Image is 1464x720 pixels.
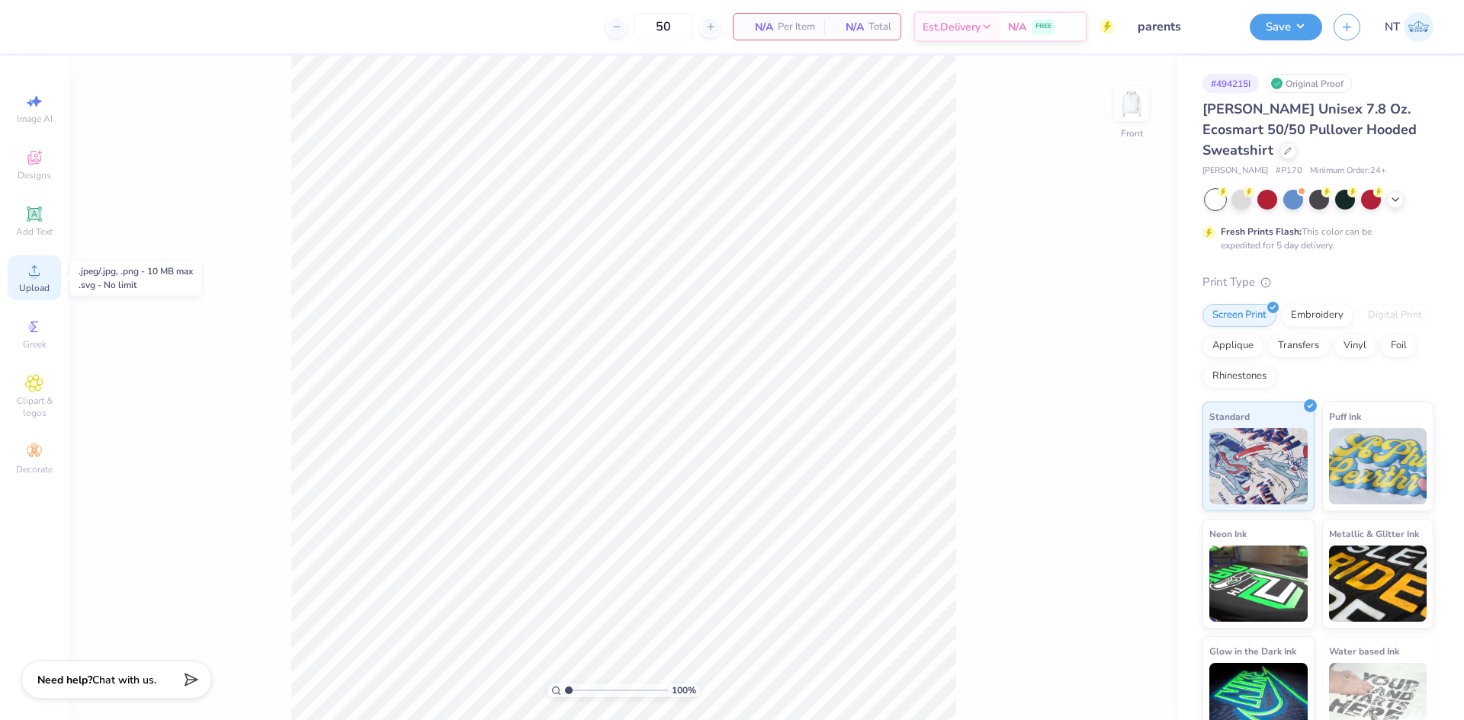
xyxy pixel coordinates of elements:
span: Chat with us. [92,673,156,687]
span: Metallic & Glitter Ink [1329,526,1419,542]
span: Glow in the Dark Ink [1209,643,1296,659]
span: Total [868,19,891,35]
span: N/A [833,19,864,35]
div: Screen Print [1202,304,1276,327]
div: Applique [1202,334,1263,357]
div: Foil [1381,334,1417,357]
span: NT [1385,18,1400,36]
img: Standard [1209,428,1308,504]
span: Water based Ink [1329,643,1399,659]
span: Est. Delivery [923,19,981,35]
input: – – [634,13,693,40]
span: Clipart & logos [8,395,61,419]
div: Transfers [1268,334,1329,357]
div: Print Type [1202,274,1433,291]
span: Designs [18,169,51,181]
strong: Need help? [37,673,92,687]
span: N/A [1008,19,1026,35]
span: Add Text [16,226,53,238]
span: # P170 [1276,165,1302,178]
input: Untitled Design [1126,11,1238,42]
div: Embroidery [1281,304,1353,327]
div: .jpeg/.jpg, .png - 10 MB max [79,264,193,278]
div: Original Proof [1267,74,1352,93]
span: Neon Ink [1209,526,1247,542]
span: Minimum Order: 24 + [1310,165,1386,178]
span: 100 % [672,683,696,697]
div: # 494215I [1202,74,1259,93]
div: .svg - No limit [79,278,193,292]
div: Vinyl [1334,334,1376,357]
strong: Fresh Prints Flash: [1221,226,1302,238]
button: Save [1250,14,1322,40]
img: Neon Ink [1209,546,1308,622]
div: Front [1121,126,1143,140]
img: Nestor Talens [1404,12,1433,42]
span: [PERSON_NAME] Unisex 7.8 Oz. Ecosmart 50/50 Pullover Hooded Sweatshirt [1202,100,1417,159]
a: NT [1385,12,1433,42]
div: Rhinestones [1202,365,1276,388]
img: Puff Ink [1329,428,1427,504]
span: [PERSON_NAME] [1202,165,1268,178]
span: N/A [743,19,773,35]
span: Upload [19,282,50,294]
img: Front [1116,88,1147,119]
span: Per Item [778,19,815,35]
span: Decorate [16,463,53,475]
img: Metallic & Glitter Ink [1329,546,1427,622]
span: FREE [1035,21,1051,32]
span: Image AI [17,113,53,125]
div: This color can be expedited for 5 day delivery. [1221,225,1408,252]
div: Digital Print [1358,304,1432,327]
span: Greek [23,338,47,350]
span: Standard [1209,408,1250,424]
span: Puff Ink [1329,408,1361,424]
